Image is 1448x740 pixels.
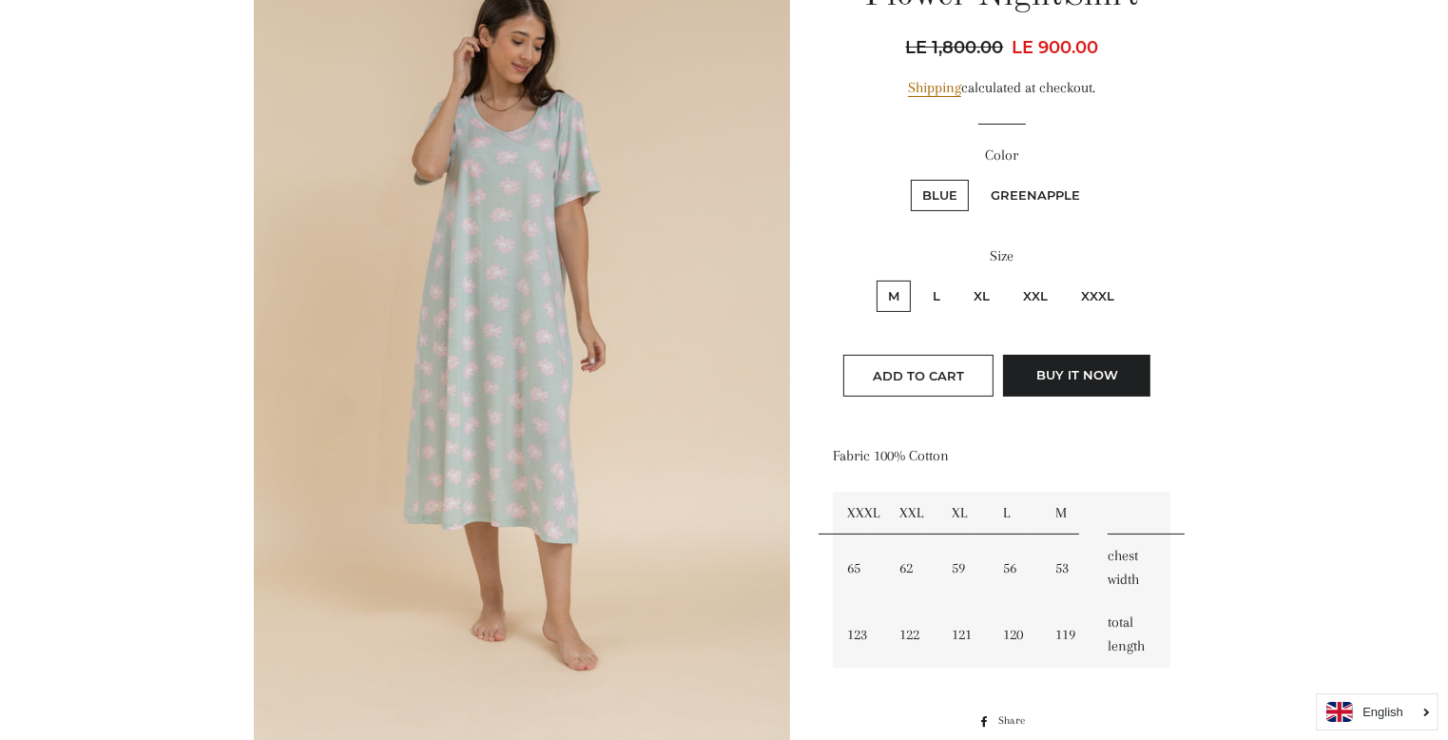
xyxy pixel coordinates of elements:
[833,76,1170,100] div: calculated at checkout.
[1041,601,1093,668] td: 119
[990,492,1042,535] td: L
[885,492,937,535] td: XXL
[843,355,994,397] button: Add to Cart
[1070,281,1126,312] label: XXXL
[962,281,1001,312] label: XL
[1041,535,1093,601] td: 53
[1003,355,1150,397] button: Buy it now
[833,444,1170,468] p: Fabric 100% Cotton
[998,711,1034,731] span: Share
[833,244,1170,268] label: Size
[873,368,964,383] span: Add to Cart
[1012,281,1059,312] label: XXL
[885,535,937,601] td: 62
[1012,37,1098,58] span: LE 900.00
[937,492,990,535] td: XL
[833,535,885,601] td: 65
[979,180,1091,211] label: Greenapple
[990,535,1042,601] td: 56
[905,34,1008,61] span: LE 1,800.00
[833,492,885,535] td: XXXL
[908,79,961,97] a: Shipping
[937,601,990,668] td: 121
[1326,702,1428,722] a: English
[1093,535,1170,601] td: chest width
[885,601,937,668] td: 122
[1093,601,1170,668] td: total length
[877,281,911,312] label: M
[1362,706,1403,718] i: English
[937,535,990,601] td: 59
[833,144,1170,167] label: Color
[911,180,969,211] label: Blue
[1041,492,1093,535] td: M
[833,601,885,668] td: 123
[921,281,952,312] label: L
[990,601,1042,668] td: 120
